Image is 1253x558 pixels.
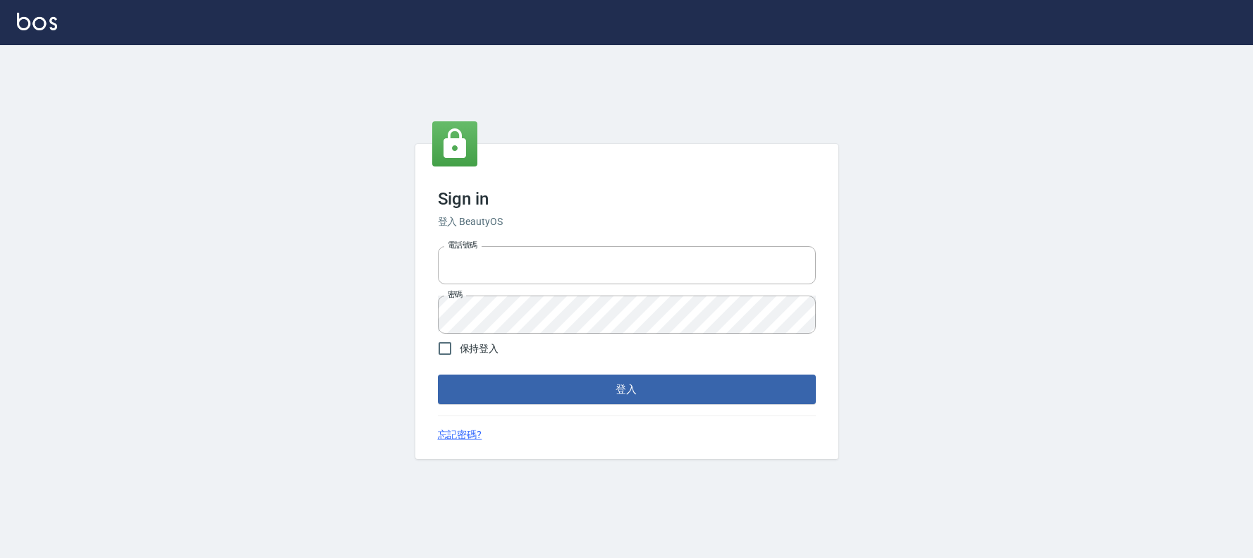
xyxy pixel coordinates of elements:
label: 密碼 [448,289,463,300]
span: 保持登入 [460,341,499,356]
label: 電話號碼 [448,240,477,250]
img: Logo [17,13,57,30]
button: 登入 [438,375,816,404]
a: 忘記密碼? [438,427,482,442]
h6: 登入 BeautyOS [438,214,816,229]
h3: Sign in [438,189,816,209]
